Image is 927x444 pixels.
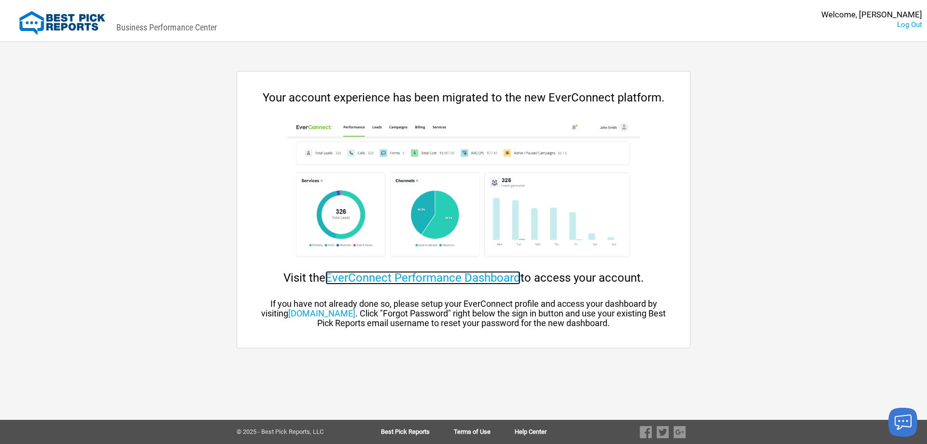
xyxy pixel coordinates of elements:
[19,11,105,35] img: Best Pick Reports Logo
[256,91,671,104] div: Your account experience has been migrated to the new EverConnect platform.
[381,429,454,435] a: Best Pick Reports
[237,429,350,435] div: © 2025 - Best Pick Reports, LLC
[515,429,547,435] a: Help Center
[325,271,520,285] a: EverConnect Performance Dashboard
[821,10,922,20] div: Welcome, [PERSON_NAME]
[454,429,515,435] a: Terms of Use
[288,308,355,318] a: [DOMAIN_NAME]
[287,119,639,264] img: cp-dashboard.png
[256,271,671,285] div: Visit the to access your account.
[897,20,922,29] a: Log Out
[888,408,917,437] button: Launch chat
[256,299,671,328] div: If you have not already done so, please setup your EverConnect profile and access your dashboard ...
